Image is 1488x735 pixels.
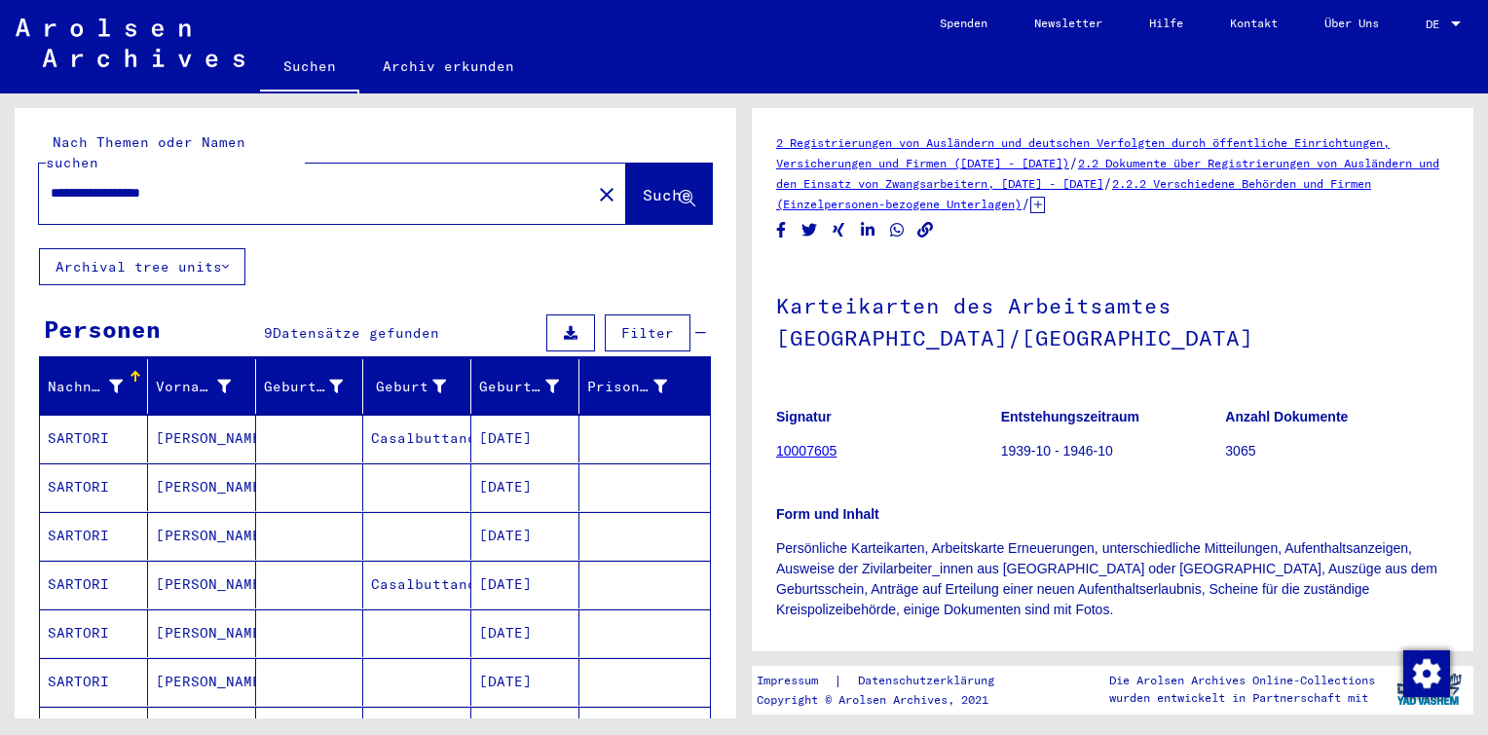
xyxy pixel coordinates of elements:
a: Suchen [260,43,359,93]
a: 10007605 [776,443,837,459]
img: yv_logo.png [1393,665,1466,714]
button: Clear [587,174,626,213]
mat-cell: [PERSON_NAME] [148,415,256,462]
div: Geburt‏ [371,371,470,402]
h1: Karteikarten des Arbeitsamtes [GEOGRAPHIC_DATA]/[GEOGRAPHIC_DATA] [776,261,1449,379]
div: Nachname [48,377,123,397]
div: Geburtsdatum [479,377,559,397]
mat-header-cell: Nachname [40,359,148,414]
mat-header-cell: Vorname [148,359,256,414]
p: 1939-10 - 1946-10 [1001,441,1225,461]
a: Impressum [757,671,834,691]
div: Vorname [156,377,231,397]
mat-cell: [PERSON_NAME] [148,512,256,560]
button: Suche [626,164,712,224]
mat-cell: SARTORI [40,415,148,462]
mat-cell: [PERSON_NAME] [148,561,256,608]
mat-cell: SARTORI [40,512,148,560]
a: 2.2 Dokumente über Registrierungen von Ausländern und den Einsatz von Zwangsarbeitern, [DATE] - [... [776,156,1439,191]
mat-cell: [DATE] [471,658,579,706]
div: Prisoner # [587,377,667,397]
div: Geburtsname [264,371,368,402]
button: Share on Facebook [771,218,792,242]
mat-cell: [DATE] [471,512,579,560]
span: / [1022,195,1030,212]
p: Die Arolsen Archives Online-Collections [1109,672,1375,689]
div: Vorname [156,371,255,402]
mat-cell: SARTORI [40,658,148,706]
span: Datensätze gefunden [273,324,439,342]
span: 9 [264,324,273,342]
mat-cell: [PERSON_NAME] [148,463,256,511]
mat-header-cell: Geburt‏ [363,359,471,414]
div: Prisoner # [587,371,691,402]
a: 2 Registrierungen von Ausländern und deutschen Verfolgten durch öffentliche Einrichtungen, Versic... [776,135,1390,170]
mat-header-cell: Prisoner # [579,359,710,414]
button: Archival tree units [39,248,245,285]
img: Zustimmung ändern [1403,650,1450,697]
button: Filter [605,314,690,351]
mat-cell: [DATE] [471,561,579,608]
a: Datenschutzerklärung [842,671,1018,691]
button: Share on Twitter [800,218,820,242]
b: Anzahl Dokumente [1225,409,1348,424]
p: 3065 [1225,441,1449,461]
button: Share on WhatsApp [887,218,908,242]
mat-cell: SARTORI [40,463,148,511]
b: Signatur [776,409,832,424]
button: Share on LinkedIn [858,218,878,242]
span: / [1103,174,1112,192]
span: Suche [643,185,691,204]
div: Geburtsname [264,377,344,397]
div: | [757,671,1018,691]
p: wurden entwickelt in Partnerschaft mit [1109,689,1375,707]
p: Persönliche Karteikarten, Arbeitskarte Erneuerungen, unterschiedliche Mitteilungen, Aufenthaltsan... [776,538,1449,620]
span: DE [1426,18,1447,31]
mat-cell: Casalbuttano [363,561,471,608]
b: Entstehungszeitraum [1001,409,1139,424]
span: / [1069,154,1078,171]
a: Archiv erkunden [359,43,538,90]
p: Copyright © Arolsen Archives, 2021 [757,691,1018,709]
mat-label: Nach Themen oder Namen suchen [46,133,245,171]
img: Arolsen_neg.svg [16,18,244,67]
div: Personen [44,312,161,347]
mat-cell: [PERSON_NAME] [148,609,256,657]
mat-cell: [DATE] [471,609,579,657]
span: Filter [621,324,674,342]
div: Geburtsdatum [479,371,583,402]
mat-cell: [PERSON_NAME] [148,658,256,706]
button: Share on Xing [829,218,849,242]
b: Form und Inhalt [776,506,879,522]
mat-cell: [DATE] [471,463,579,511]
mat-header-cell: Geburtsdatum [471,359,579,414]
mat-icon: close [595,183,618,206]
mat-cell: SARTORI [40,561,148,608]
mat-cell: SARTORI [40,609,148,657]
mat-header-cell: Geburtsname [256,359,364,414]
button: Copy link [915,218,936,242]
mat-cell: [DATE] [471,415,579,462]
div: Nachname [48,371,147,402]
mat-cell: Casalbuttano [363,415,471,462]
div: Geburt‏ [371,377,446,397]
